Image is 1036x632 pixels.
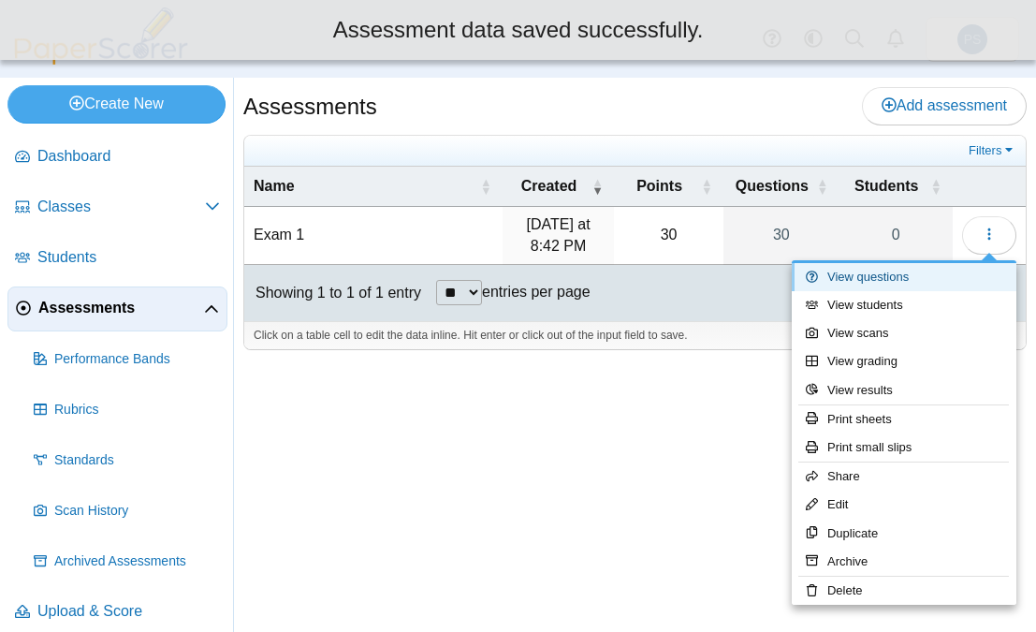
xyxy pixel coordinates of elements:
a: PaperScorer [7,51,195,67]
a: View students [792,291,1016,319]
span: Points : Activate to sort [701,167,712,206]
a: 0 [839,207,953,264]
span: Students [37,247,220,268]
a: Assessments [7,287,227,331]
a: View grading [792,347,1016,375]
a: Classes [7,185,227,230]
a: Delete [792,577,1016,605]
a: Duplicate [792,520,1016,548]
span: Created [521,178,577,194]
a: Scan History [26,489,227,534]
a: Rubrics [26,388,227,433]
a: Add assessment [862,87,1027,125]
time: Sep 8, 2025 at 8:42 PM [526,216,590,253]
label: entries per page [482,284,591,300]
a: Create New [7,85,226,123]
a: View results [792,376,1016,404]
span: Points [636,178,682,194]
a: Edit [792,491,1016,519]
span: Name [254,178,295,194]
span: Students : Activate to sort [930,167,941,206]
span: Performance Bands [54,350,220,369]
span: Scan History [54,502,220,521]
span: Dashboard [37,146,220,167]
span: Created : Activate to remove sorting [591,167,603,206]
span: Add assessment [882,97,1007,113]
span: Assessments [38,298,204,318]
a: Dashboard [7,135,227,180]
a: View scans [792,319,1016,347]
div: Click on a table cell to edit the data inline. Hit enter or click out of the input field to save. [244,321,1026,349]
a: Print small slips [792,434,1016,462]
span: Standards [54,451,220,470]
a: Archived Assessments [26,539,227,584]
span: Classes [37,197,205,217]
a: Performance Bands [26,337,227,382]
a: View questions [792,263,1016,291]
a: Share [792,463,1016,491]
span: Archived Assessments [54,552,220,571]
span: Rubrics [54,401,220,419]
td: Exam 1 [244,207,503,265]
a: Standards [26,438,227,483]
div: Showing 1 to 1 of 1 entry [244,265,421,321]
div: Assessment data saved successfully. [14,14,1022,46]
span: Questions [736,178,809,194]
a: Archive [792,548,1016,576]
span: Questions : Activate to sort [817,167,828,206]
span: Upload & Score [37,601,220,622]
a: 30 [723,207,839,264]
a: Students [7,236,227,281]
a: Print sheets [792,405,1016,434]
span: Name : Activate to sort [480,167,491,206]
td: 30 [614,207,723,265]
span: Students [854,178,918,194]
a: Filters [964,141,1021,160]
h1: Assessments [243,91,377,123]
